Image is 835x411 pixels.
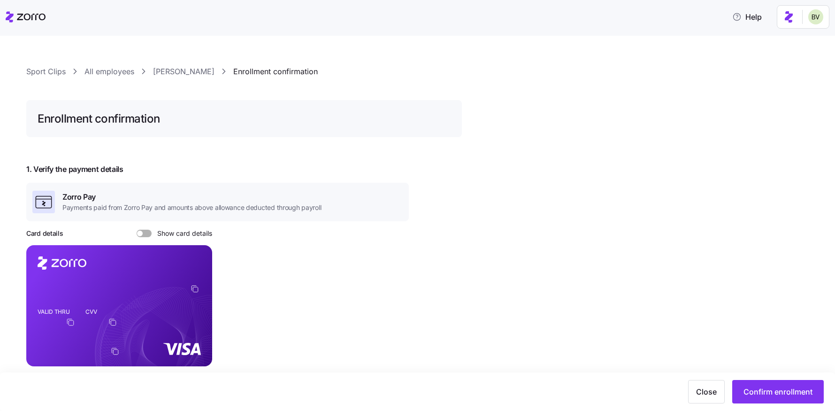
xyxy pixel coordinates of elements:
button: copy-to-clipboard [66,318,75,326]
tspan: VALID THRU [38,309,70,316]
span: Confirm enrollment [743,386,812,397]
span: Close [696,386,717,397]
img: 676487ef2089eb4995defdc85707b4f5 [808,9,823,24]
button: copy-to-clipboard [191,285,199,293]
button: Help [725,8,769,26]
a: Sport Clips [26,66,66,78]
button: copy-to-clipboard [111,347,119,356]
span: Zorro Pay [62,191,321,203]
span: Payments paid from Zorro Pay and amounts above allowance deducted through payroll [62,203,321,212]
span: Help [732,11,762,23]
h1: Enrollment confirmation [38,111,160,126]
tspan: CVV [85,309,97,316]
a: [PERSON_NAME] [153,66,214,78]
a: Enrollment confirmation [233,66,318,78]
button: Confirm enrollment [732,380,824,403]
button: Close [688,380,725,403]
span: 1. Verify the payment details [26,163,409,175]
h3: Card details [26,229,63,238]
span: Show card details [152,230,212,237]
button: copy-to-clipboard [108,318,117,326]
a: All employees [84,66,134,78]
